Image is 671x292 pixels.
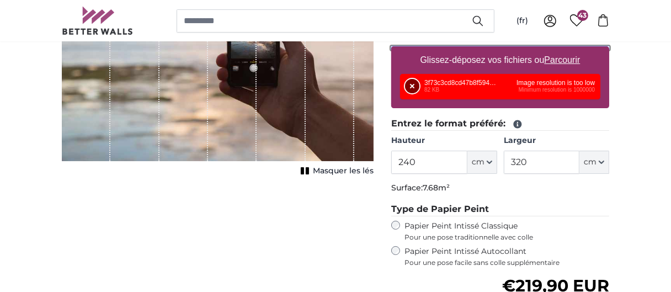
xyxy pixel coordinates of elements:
[545,55,581,65] u: Parcourir
[391,117,609,131] legend: Entrez le format préféré:
[416,49,585,71] label: Glissez-déposez vos fichiers ou
[577,10,588,21] span: 43
[62,7,134,35] img: Betterwalls
[508,11,537,31] button: (fr)
[297,163,374,179] button: Masquer les lés
[504,135,609,146] label: Largeur
[579,151,609,174] button: cm
[404,221,609,242] label: Papier Peint Intissé Classique
[391,135,497,146] label: Hauteur
[584,157,597,168] span: cm
[313,166,374,177] span: Masquer les lés
[391,183,609,194] p: Surface:
[423,183,450,193] span: 7.68m²
[404,233,609,242] span: Pour une pose traditionnelle avec colle
[467,151,497,174] button: cm
[391,203,609,216] legend: Type de Papier Peint
[404,258,609,267] span: Pour une pose facile sans colle supplémentaire
[404,246,609,267] label: Papier Peint Intissé Autocollant
[472,157,484,168] span: cm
